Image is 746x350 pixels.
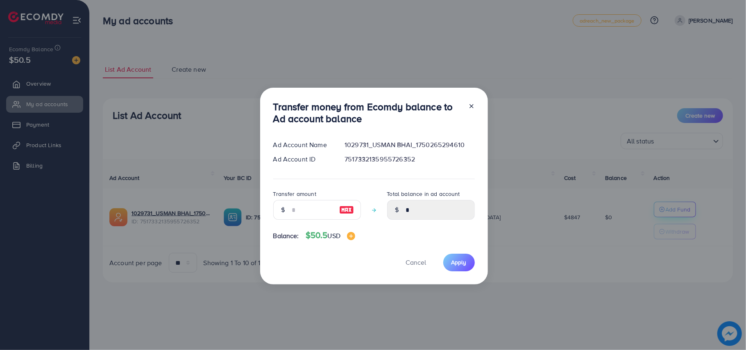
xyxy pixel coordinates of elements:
span: USD [328,231,340,240]
div: 1029731_USMAN BHAI_1750265294610 [338,140,481,150]
button: Cancel [396,254,437,271]
img: image [347,232,355,240]
span: Cancel [406,258,426,267]
span: Balance: [273,231,299,241]
label: Total balance in ad account [387,190,460,198]
button: Apply [443,254,475,271]
label: Transfer amount [273,190,316,198]
div: Ad Account ID [267,155,338,164]
span: Apply [451,258,467,266]
h4: $50.5 [306,230,355,241]
div: Ad Account Name [267,140,338,150]
h3: Transfer money from Ecomdy balance to Ad account balance [273,101,462,125]
img: image [339,205,354,215]
div: 7517332135955726352 [338,155,481,164]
